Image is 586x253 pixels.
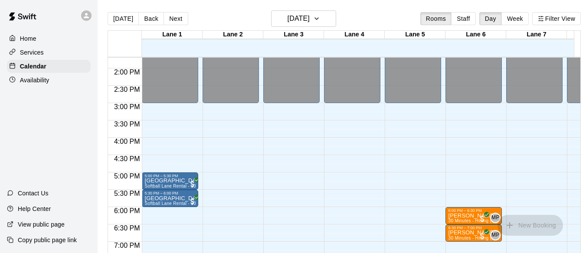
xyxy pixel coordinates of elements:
[18,236,77,244] p: Copy public page link
[112,68,142,76] span: 2:00 PM
[142,172,198,190] div: 5:00 PM – 5:30 PM: Aly Field
[20,76,49,84] p: Availability
[445,207,502,224] div: 6:00 PM – 6:30 PM: Camden Hedrick
[445,31,506,39] div: Lane 6
[532,12,581,25] button: Filter View
[7,74,91,87] a: Availability
[112,172,142,180] span: 5:00 PM
[271,10,336,27] button: [DATE]
[18,220,65,229] p: View public page
[112,120,142,128] span: 3:30 PM
[112,207,142,214] span: 6:00 PM
[491,231,500,240] span: MP
[448,208,484,213] div: 6:00 PM – 6:30 PM
[112,86,142,93] span: 2:30 PM
[445,224,502,242] div: 6:30 PM – 7:00 PM: Jackson Ramsey
[288,13,310,25] h6: [DATE]
[144,174,180,178] div: 5:00 PM – 5:30 PM
[20,48,44,57] p: Services
[385,31,445,39] div: Lane 5
[144,201,213,206] span: Softball Lane Rental - 30 Minutes
[263,31,324,39] div: Lane 3
[144,191,180,195] div: 5:30 PM – 6:00 PM
[490,213,501,223] div: Mike Petrella
[478,214,487,223] span: All customers have paid
[448,236,511,240] span: 30 Minutes - Hitting (Baseball)
[188,197,197,206] span: All customers have paid
[20,34,36,43] p: Home
[164,12,188,25] button: Next
[7,46,91,59] a: Services
[203,31,263,39] div: Lane 2
[498,221,563,228] span: You don't have the permission to add bookings
[479,12,502,25] button: Day
[420,12,452,25] button: Rooms
[142,31,203,39] div: Lane 1
[494,213,501,223] span: Mike Petrella
[20,62,46,71] p: Calendar
[112,155,142,162] span: 4:30 PM
[448,226,484,230] div: 6:30 PM – 7:00 PM
[138,12,164,25] button: Back
[448,218,511,223] span: 30 Minutes - Hitting (Baseball)
[108,12,139,25] button: [DATE]
[112,190,142,197] span: 5:30 PM
[506,31,567,39] div: Lane 7
[112,138,142,145] span: 4:00 PM
[142,190,198,207] div: 5:30 PM – 6:00 PM: Aly Field
[7,60,91,73] a: Calendar
[490,230,501,240] div: Mike Petrella
[18,189,49,198] p: Contact Us
[112,242,142,249] span: 7:00 PM
[324,31,385,39] div: Lane 4
[451,12,476,25] button: Staff
[7,32,91,45] a: Home
[144,184,213,188] span: Softball Lane Rental - 30 Minutes
[112,103,142,110] span: 3:00 PM
[188,180,197,188] span: All customers have paid
[112,224,142,232] span: 6:30 PM
[491,214,500,222] span: MP
[478,232,487,240] span: All customers have paid
[501,12,529,25] button: Week
[18,204,51,213] p: Help Center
